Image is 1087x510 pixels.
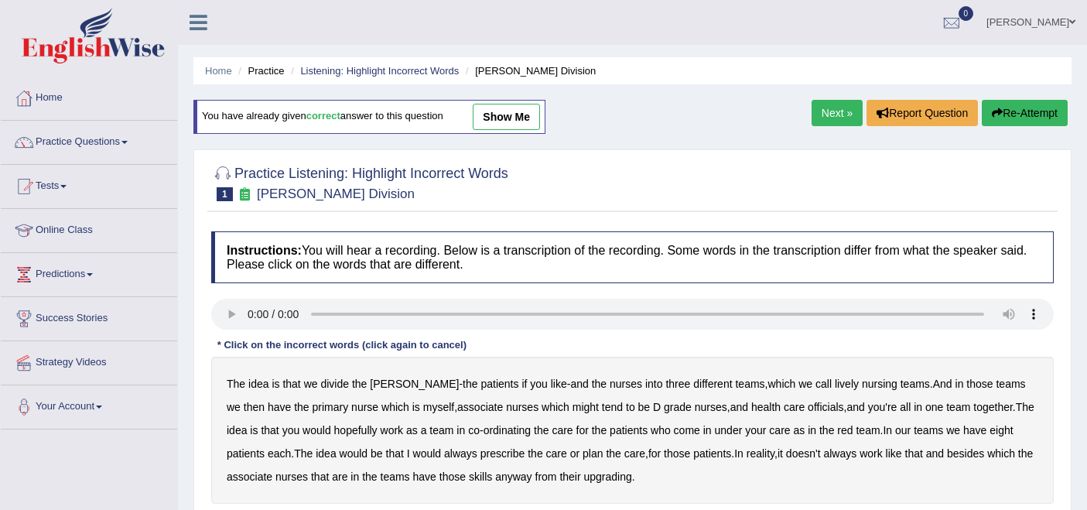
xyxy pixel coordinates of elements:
b: teams [735,378,764,390]
b: teams [996,378,1025,390]
b: care [546,447,567,460]
b: anyway [495,471,532,483]
b: the [294,401,309,413]
b: [PERSON_NAME] [370,378,459,390]
b: would [303,424,331,436]
div: * Click on the incorrect words (click again to cancel) [211,337,473,352]
b: reality [747,447,774,460]
li: [PERSON_NAME] Division [462,63,596,78]
div: - - , . , , , . - . . , . , . [211,357,1054,504]
b: team [429,424,453,436]
b: our [895,424,911,436]
button: Report Question [867,100,978,126]
b: myself [423,401,454,413]
b: work [381,424,404,436]
b: three [665,378,690,390]
b: then [244,401,265,413]
b: like [886,447,902,460]
b: their [559,471,580,483]
b: care [769,424,790,436]
b: a [421,424,427,436]
b: nurse [351,401,378,413]
b: The [227,378,245,390]
b: the [362,471,377,483]
b: and [846,401,864,413]
b: work [860,447,883,460]
b: which [768,378,796,390]
b: prescribe [480,447,525,460]
b: And [933,378,952,390]
b: is [412,401,420,413]
b: teams [914,424,943,436]
b: as [793,424,805,436]
b: your [745,424,766,436]
small: Exam occurring question [237,187,253,202]
li: Practice [234,63,284,78]
b: associate [457,401,503,413]
b: teams [901,378,930,390]
b: in [456,424,465,436]
b: be [638,401,651,413]
b: idea [227,424,247,436]
b: you [282,424,300,436]
b: for [648,447,661,460]
b: in [808,424,816,436]
b: we [798,378,812,390]
b: might [573,401,599,413]
b: I [407,447,410,460]
b: those [966,378,993,390]
b: Instructions: [227,244,302,257]
b: together [973,401,1013,413]
b: The [294,447,313,460]
b: ordinating [484,424,532,436]
b: the [592,424,607,436]
b: would [340,447,368,460]
a: Practice Questions [1,121,177,159]
a: Strategy Videos [1,341,177,380]
b: The [1016,401,1034,413]
b: primary [313,401,349,413]
b: to [626,401,635,413]
b: nurses [506,401,538,413]
b: which [542,401,569,413]
b: that [311,471,329,483]
b: and [570,378,588,390]
b: into [645,378,663,390]
b: or [570,447,579,460]
b: health [751,401,781,413]
b: have [268,401,291,413]
b: patients [610,424,648,436]
b: and [730,401,748,413]
b: red [837,424,853,436]
b: upgrading [584,471,632,483]
b: grade [664,401,692,413]
b: different [693,378,732,390]
b: skills [469,471,492,483]
b: we [304,378,318,390]
b: and [926,447,944,460]
b: you're [868,401,897,413]
a: Predictions [1,253,177,292]
span: 1 [217,187,233,201]
a: Success Stories [1,297,177,336]
small: [PERSON_NAME] Division [257,187,415,201]
b: the [534,424,549,436]
b: we [227,401,241,413]
b: team [946,401,970,413]
b: each [268,447,291,460]
a: Your Account [1,385,177,424]
b: that [905,447,923,460]
b: is [272,378,279,390]
b: the [1018,447,1033,460]
b: have [413,471,436,483]
b: in [350,471,359,483]
b: in [703,424,712,436]
b: always [823,447,856,460]
b: be [371,447,383,460]
b: teams [381,471,410,483]
span: 0 [959,6,974,21]
b: always [444,447,477,460]
b: in [914,401,922,413]
b: D [653,401,661,413]
b: the [352,378,367,390]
